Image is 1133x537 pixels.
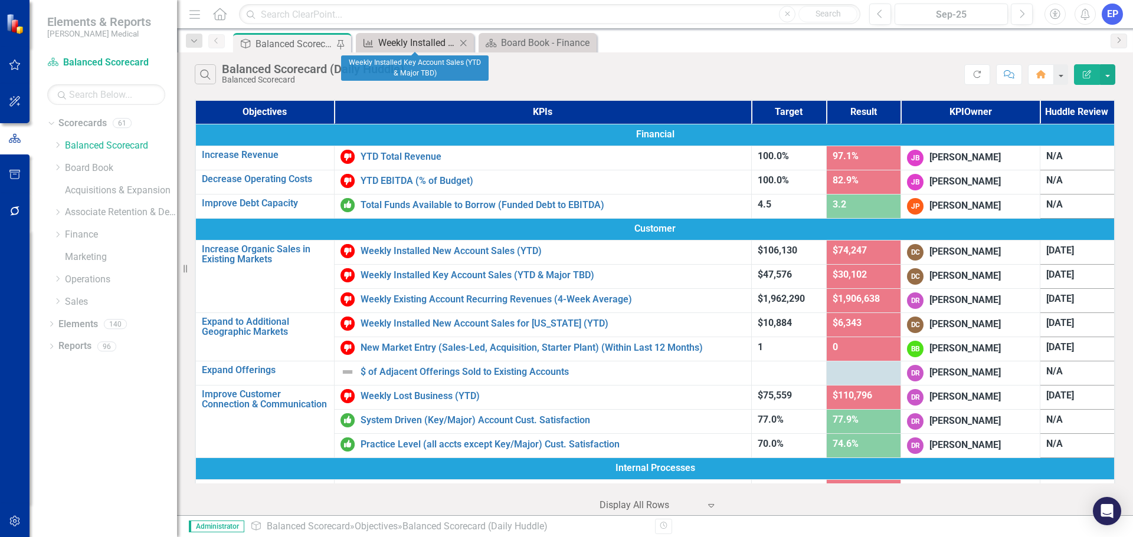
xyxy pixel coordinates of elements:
a: New Market Entry (Sales-Led, Acquisition, Starter Plant) (Within Last 12 Months) [361,342,745,353]
td: Double-Click to Edit Right Click for Context Menu [195,146,334,170]
div: [PERSON_NAME] [929,390,1001,404]
span: $6,343 [833,317,862,328]
td: Double-Click to Edit Right Click for Context Menu [334,312,751,337]
a: Objectives [355,520,398,532]
span: 3.2 [833,199,846,210]
div: 96 [97,341,116,351]
div: [PERSON_NAME] [929,269,1001,283]
a: Improve Debt Capacity [202,198,328,209]
div: [PERSON_NAME] [929,175,1001,189]
a: Balanced Scorecard [47,56,165,70]
div: DR [907,292,924,309]
a: $ of Adjacent Offerings Sold to Existing Accounts [361,367,745,377]
div: N/A [1046,437,1108,451]
td: Double-Click to Edit [1040,288,1115,312]
img: Below Target [340,174,355,188]
span: [DATE] [1046,317,1074,328]
td: Double-Click to Edit Right Click for Context Menu [195,194,334,218]
td: Double-Click to Edit [901,479,1040,503]
span: $74,247 [833,245,867,256]
a: System Driven (Key/Major) Account Cust. Satisfaction [361,415,745,426]
span: [DATE] [1046,293,1074,304]
td: Double-Click to Edit Right Click for Context Menu [195,170,334,194]
a: Acquisitions & Expansion [65,184,177,197]
td: Double-Click to Edit [1040,361,1115,385]
div: Weekly Installed Key Account Sales (YTD & Major TBD) [341,55,489,81]
td: Double-Click to Edit Right Click for Context Menu [195,312,334,361]
img: Below Target [340,341,355,355]
div: N/A [1046,150,1108,163]
div: [PERSON_NAME] [929,342,1001,355]
td: Double-Click to Edit [1040,264,1115,288]
a: Practice Level (all accts except Key/Major) Cust. Satisfaction [361,439,745,450]
img: ClearPoint Strategy [6,13,27,34]
div: JB [907,150,924,166]
button: EP [1102,4,1123,25]
td: Double-Click to Edit [1040,433,1115,457]
td: Double-Click to Edit [901,264,1040,288]
div: DR [907,365,924,381]
td: Double-Click to Edit Right Click for Context Menu [195,240,334,312]
div: JB [907,174,924,190]
img: Below Target [340,317,355,331]
div: N/A [1046,198,1108,212]
img: Below Target [340,268,355,282]
td: Double-Click to Edit [901,194,1040,218]
div: Weekly Installed Key Account Sales (YTD & Major TBD) [378,35,456,50]
td: Double-Click to Edit [1040,385,1115,409]
div: Board Book - Finance [501,35,594,50]
a: Increase Revenue [202,150,328,160]
img: Below Target [340,292,355,307]
div: [PERSON_NAME] [929,151,1001,164]
a: Balanced Scorecard [65,139,177,153]
a: Marketing [65,251,177,264]
div: DR [907,483,924,500]
a: Sales [65,295,177,309]
span: Customer [202,222,1108,236]
span: 4.5 [758,199,771,210]
td: Double-Click to Edit [1040,146,1115,170]
span: $1,962,290 [758,293,805,304]
a: Expand to Additional Geographic Markets [202,317,328,337]
td: Double-Click to Edit [901,361,1040,385]
span: 1 [758,341,763,352]
a: Reports [58,340,91,353]
div: Balanced Scorecard (Daily Huddle) [222,62,404,75]
td: Double-Click to Edit [901,409,1040,433]
div: [PERSON_NAME] [929,414,1001,428]
span: 77.9% [833,414,859,425]
td: Double-Click to Edit [1040,240,1115,264]
div: Balanced Scorecard (Daily Huddle) [402,520,548,532]
td: Double-Click to Edit Right Click for Context Menu [334,361,751,385]
td: Double-Click to Edit Right Click for Context Menu [334,385,751,409]
td: Double-Click to Edit Right Click for Context Menu [334,146,751,170]
span: 74.6% [833,438,859,449]
span: Administrator [189,520,244,532]
a: Increase Organic Sales in Existing Markets [202,244,328,265]
img: On or Above Target [340,413,355,427]
img: Below Target [340,150,355,164]
td: Double-Click to Edit [195,124,1115,146]
div: [PERSON_NAME] [929,199,1001,213]
a: Weekly Installed Key Account Sales (YTD & Major TBD) [359,35,456,50]
span: $30,102 [833,269,867,280]
div: [PERSON_NAME] [929,245,1001,259]
span: $106,130 [758,245,797,256]
span: 97.1% [833,150,859,162]
a: Weekly Existing Account Recurring Revenues (4-Week Average) [361,294,745,305]
div: DR [907,437,924,454]
span: $75,559 [758,390,792,401]
span: 82.9% [833,174,859,186]
td: Double-Click to Edit [1040,479,1115,503]
button: Search [798,6,857,22]
a: Operations [65,273,177,286]
div: JP [907,198,924,215]
a: Expand Offerings [202,365,328,375]
a: Scorecards [58,117,107,130]
div: DR [907,413,924,430]
a: Total Funds Available to Borrow (Funded Debt to EBITDA) [361,200,745,210]
img: Below Target [340,483,355,498]
td: Double-Click to Edit Right Click for Context Menu [195,385,334,457]
span: Elements & Reports [47,15,151,29]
